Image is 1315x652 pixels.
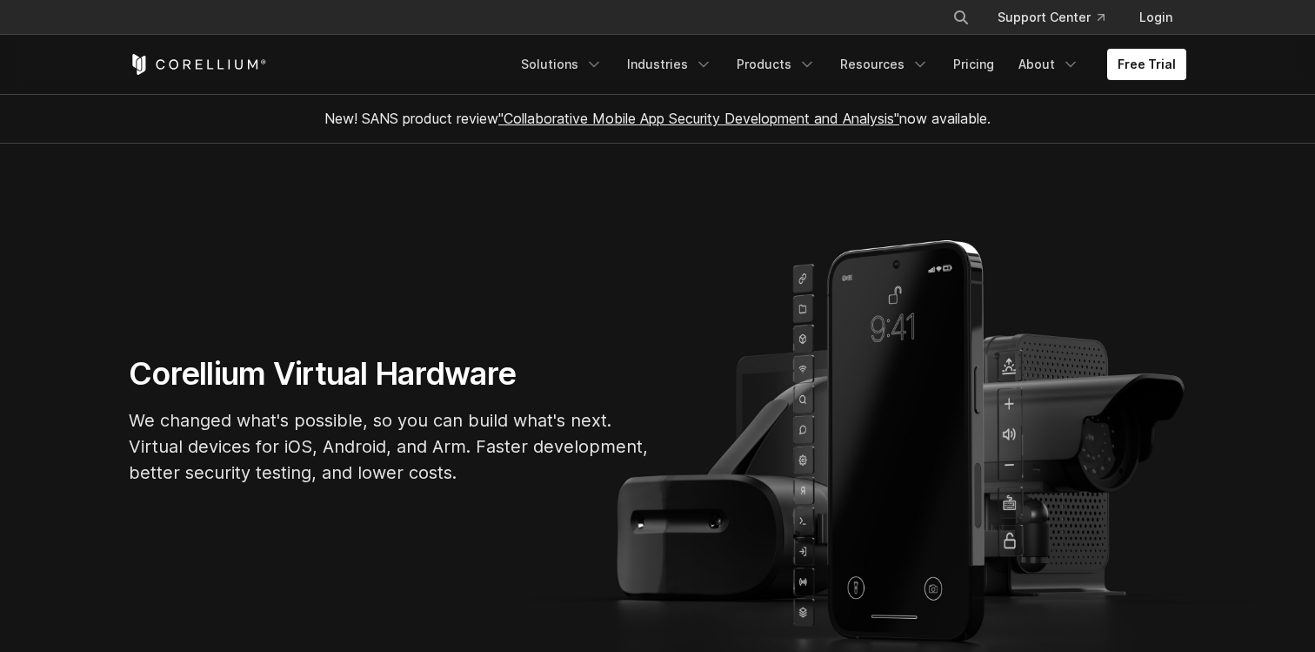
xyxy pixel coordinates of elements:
a: Pricing [943,49,1005,80]
a: Industries [617,49,723,80]
a: Corellium Home [129,54,267,75]
a: Solutions [511,49,613,80]
span: New! SANS product review now available. [324,110,991,127]
a: Free Trial [1107,49,1186,80]
a: "Collaborative Mobile App Security Development and Analysis" [498,110,899,127]
a: Login [1125,2,1186,33]
p: We changed what's possible, so you can build what's next. Virtual devices for iOS, Android, and A... [129,407,651,486]
h1: Corellium Virtual Hardware [129,354,651,393]
div: Navigation Menu [511,49,1186,80]
a: Products [726,49,826,80]
button: Search [945,2,977,33]
a: Resources [830,49,939,80]
div: Navigation Menu [931,2,1186,33]
a: Support Center [984,2,1118,33]
a: About [1008,49,1090,80]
